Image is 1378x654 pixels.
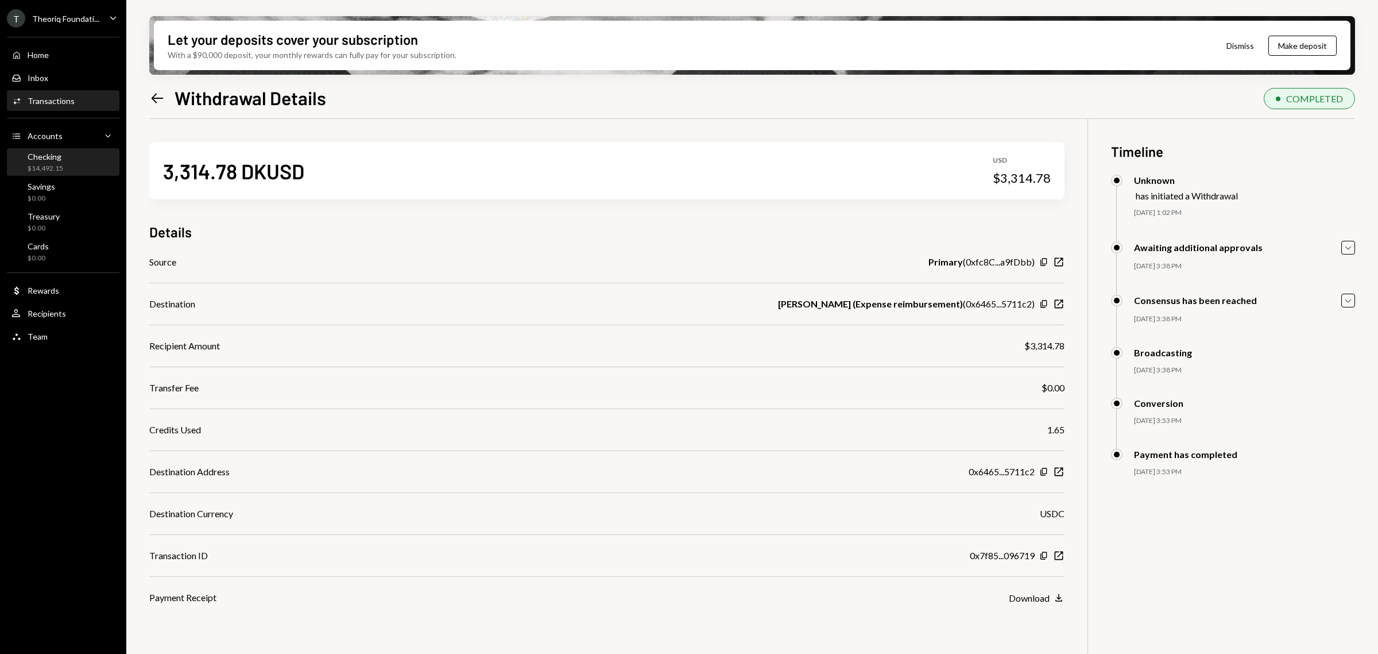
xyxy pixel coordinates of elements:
div: Inbox [28,73,48,83]
div: Destination [149,297,195,311]
div: Savings [28,182,55,191]
div: [DATE] 3:38 PM [1134,261,1355,271]
a: Team [7,326,119,347]
div: $0.00 [28,253,49,263]
div: Source [149,255,176,269]
div: Payment Receipt [149,591,216,605]
a: Savings$0.00 [7,178,119,206]
div: [DATE] 3:53 PM [1134,467,1355,477]
div: USD [993,156,1051,166]
div: Awaiting additional approvals [1134,242,1263,253]
div: [DATE] 3:38 PM [1134,366,1355,375]
div: has initiated a Withdrawal [1136,190,1238,201]
a: Recipients [7,303,119,324]
div: $0.00 [1042,381,1065,395]
div: Credits Used [149,423,201,437]
div: COMPLETED [1286,93,1343,104]
a: Accounts [7,125,119,146]
a: Transactions [7,90,119,111]
div: Team [28,332,48,341]
div: Transfer Fee [149,381,199,395]
div: Recipient Amount [149,339,220,353]
div: ( 0xfc8C...a9fDbb ) [928,255,1035,269]
div: Consensus has been reached [1134,295,1257,306]
div: Transaction ID [149,549,208,563]
div: Payment has completed [1134,449,1237,460]
div: Transactions [28,96,75,106]
div: 0x6465...5711c2 [969,465,1035,479]
div: Unknown [1134,175,1238,186]
div: $14,492.15 [28,164,63,174]
div: Recipients [28,309,66,318]
h3: Details [149,222,192,241]
div: Accounts [28,131,63,141]
div: $0.00 [28,194,55,203]
div: Let your deposits cover your subscription [168,30,418,49]
b: [PERSON_NAME] (Expense reimbursement) [778,297,963,311]
div: Broadcasting [1134,347,1192,358]
a: Inbox [7,67,119,88]
div: Conversion [1134,398,1183,409]
a: Home [7,44,119,65]
div: $0.00 [28,224,60,233]
div: [DATE] 3:38 PM [1134,314,1355,324]
div: Cards [28,241,49,251]
div: Destination Currency [149,507,233,521]
div: [DATE] 3:53 PM [1134,416,1355,426]
b: Primary [928,255,963,269]
h3: Timeline [1111,142,1355,161]
div: USDC [1040,507,1065,521]
button: Dismiss [1212,32,1268,59]
a: Cards$0.00 [7,238,119,266]
div: Download [1009,593,1050,603]
div: ( 0x6465...5711c2 ) [778,297,1035,311]
div: $3,314.78 [993,170,1051,186]
a: Treasury$0.00 [7,208,119,236]
div: Rewards [28,286,59,295]
button: Make deposit [1268,36,1337,56]
div: 0x7f85...096719 [970,549,1035,563]
button: Download [1009,592,1065,605]
div: Destination Address [149,465,230,479]
h1: Withdrawal Details [175,86,326,109]
div: T [7,9,25,28]
div: Home [28,50,49,60]
div: Treasury [28,211,60,221]
div: Checking [28,152,63,161]
div: $3,314.78 [1024,339,1065,353]
div: 1.65 [1047,423,1065,437]
div: Theoriq Foundati... [32,14,99,24]
div: [DATE] 1:02 PM [1134,208,1355,218]
a: Checking$14,492.15 [7,148,119,176]
div: 3,314.78 DKUSD [163,158,304,184]
a: Rewards [7,280,119,301]
div: With a $90,000 deposit, your monthly rewards can fully pay for your subscription. [168,49,456,61]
